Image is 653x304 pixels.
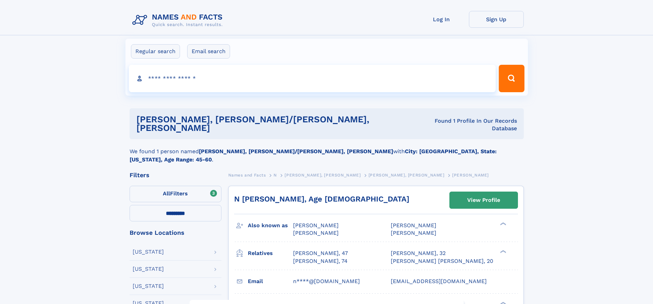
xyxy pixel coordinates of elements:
h3: Email [248,276,293,287]
span: [PERSON_NAME], [PERSON_NAME] [368,173,445,178]
span: [PERSON_NAME] [293,230,339,236]
h3: Also known as [248,220,293,231]
a: [PERSON_NAME], 74 [293,257,348,265]
a: [PERSON_NAME], [PERSON_NAME] [368,171,445,179]
span: [PERSON_NAME] [452,173,489,178]
span: [EMAIL_ADDRESS][DOMAIN_NAME] [391,278,487,284]
label: Filters [130,186,221,202]
span: [PERSON_NAME] [391,222,436,229]
span: N [274,173,277,178]
a: [PERSON_NAME], [PERSON_NAME] [285,171,361,179]
span: [PERSON_NAME] [293,222,339,229]
div: Found 1 Profile In Our Records Database [418,117,517,132]
a: [PERSON_NAME] [PERSON_NAME], 20 [391,257,493,265]
a: View Profile [450,192,518,208]
div: ❯ [498,222,507,226]
label: Email search [187,44,230,59]
span: [PERSON_NAME], [PERSON_NAME] [285,173,361,178]
div: View Profile [467,192,500,208]
span: All [163,190,170,197]
a: N [PERSON_NAME], Age [DEMOGRAPHIC_DATA] [234,195,409,203]
div: [US_STATE] [133,266,164,272]
h1: [PERSON_NAME], [PERSON_NAME]/[PERSON_NAME], [PERSON_NAME] [136,115,418,132]
a: Sign Up [469,11,524,28]
label: Regular search [131,44,180,59]
span: [PERSON_NAME] [391,230,436,236]
div: [US_STATE] [133,283,164,289]
b: City: [GEOGRAPHIC_DATA], State: [US_STATE], Age Range: 45-60 [130,148,497,163]
b: [PERSON_NAME], [PERSON_NAME]/[PERSON_NAME], [PERSON_NAME] [199,148,393,155]
a: [PERSON_NAME], 32 [391,250,446,257]
div: ❯ [498,250,507,254]
a: Log In [414,11,469,28]
a: N [274,171,277,179]
div: We found 1 person named with . [130,139,524,164]
a: [PERSON_NAME], 47 [293,250,348,257]
a: Names and Facts [228,171,266,179]
div: Browse Locations [130,230,221,236]
div: [US_STATE] [133,249,164,255]
button: Search Button [499,65,524,92]
img: Logo Names and Facts [130,11,228,29]
h3: Relatives [248,247,293,259]
div: Filters [130,172,221,178]
input: search input [129,65,496,92]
